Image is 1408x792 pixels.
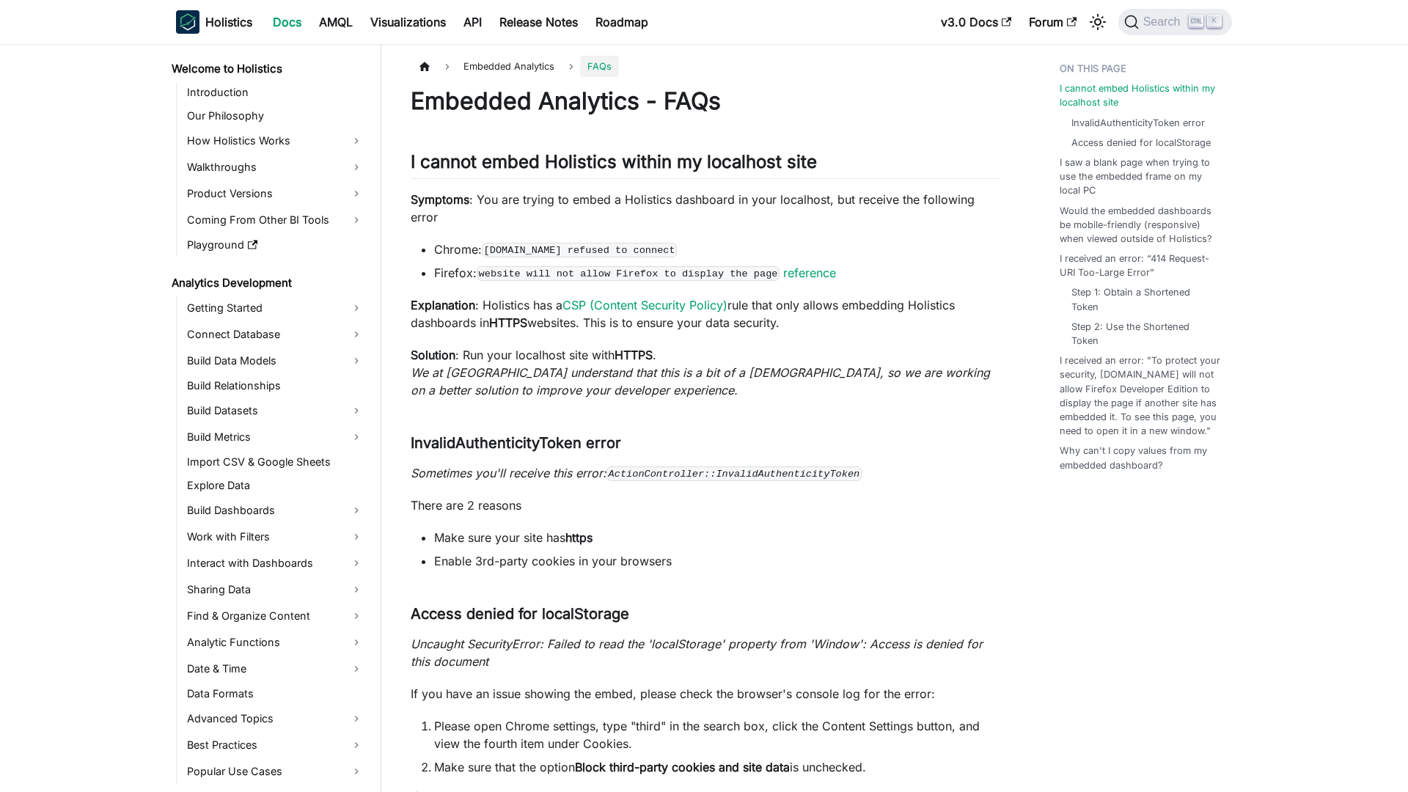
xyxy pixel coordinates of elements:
[580,56,619,77] span: FAQs
[183,129,368,153] a: How Holistics Works
[411,192,469,207] strong: Symptoms
[183,733,368,757] a: Best Practices
[411,434,1001,452] h3: InvalidAuthenticityToken error
[183,296,368,320] a: Getting Started
[1139,15,1189,29] span: Search
[575,760,790,774] strong: Block third-party cookies and site data
[183,82,368,103] a: Introduction
[411,56,439,77] a: Home page
[183,760,368,783] a: Popular Use Cases
[491,10,587,34] a: Release Notes
[606,466,862,481] code: ActionController::InvalidAuthenticityToken
[932,10,1020,34] a: v3.0 Docs
[434,552,1001,570] li: Enable 3rd-party cookies in your browsers
[411,191,1001,226] p: : You are trying to embed a Holistics dashboard in your localhost, but receive the following error
[1207,15,1222,28] kbd: K
[183,551,368,575] a: Interact with Dashboards
[183,604,368,628] a: Find & Organize Content
[1071,320,1217,348] a: Step 2: Use the Shortened Token
[1060,204,1223,246] a: Would the embedded dashboards be mobile-friendly (responsive) when viewed outside of Holistics?
[783,265,836,280] a: reference
[183,499,368,522] a: Build Dashboards
[482,243,677,257] code: [DOMAIN_NAME] refused to connect
[411,151,1001,179] h2: I cannot embed Holistics within my localhost site
[183,323,368,346] a: Connect Database
[434,264,1001,282] li: Firefox:
[615,348,653,362] strong: HTTPS
[411,87,1001,116] h1: Embedded Analytics - FAQs
[434,758,1001,776] li: Make sure that the option is unchecked.
[1071,285,1217,313] a: Step 1: Obtain a Shortened Token
[183,182,368,205] a: Product Versions
[167,59,368,79] a: Welcome to Holistics
[456,56,562,77] span: Embedded Analytics
[183,375,368,396] a: Build Relationships
[1060,81,1223,109] a: I cannot embed Holistics within my localhost site
[310,10,362,34] a: AMQL
[1086,10,1110,34] button: Switch between dark and light mode (currently light mode)
[183,631,368,654] a: Analytic Functions
[167,273,368,293] a: Analytics Development
[489,315,527,330] strong: HTTPS
[411,466,862,480] em: Sometimes you'll receive this error:
[183,707,368,730] a: Advanced Topics
[1060,155,1223,198] a: I saw a blank page when trying to use the embedded frame on my local PC
[1060,252,1223,279] a: I received an error: “414 Request-URI Too-Large Error”
[205,13,252,31] b: Holistics
[477,266,780,281] code: website will not allow Firefox to display the page
[183,208,368,232] a: Coming From Other BI Tools
[434,529,1001,546] li: Make sure your site has
[362,10,455,34] a: Visualizations
[411,298,475,312] strong: Explanation
[183,106,368,126] a: Our Philosophy
[1060,353,1223,438] a: I received an error: "To protect your security, [DOMAIN_NAME] will not allow Firefox Developer Ed...
[411,56,1001,77] nav: Breadcrumbs
[411,685,1001,703] p: If you have an issue showing the embed, please check the browser's console log for the error:
[565,530,593,545] strong: https
[411,296,1001,331] p: : Holistics has a rule that only allows embedding Holistics dashboards in websites. This is to en...
[183,657,368,681] a: Date & Time
[411,637,983,669] em: Uncaught SecurityError: Failed to read the 'localStorage' property from 'Window': Access is denie...
[183,525,368,549] a: Work with Filters
[183,475,368,496] a: Explore Data
[411,605,1001,623] h3: Access denied for localStorage
[411,346,1001,399] p: : Run your localhost site with .
[411,348,455,362] strong: Solution
[183,425,368,449] a: Build Metrics
[1118,9,1232,35] button: Search (Ctrl+K)
[1071,136,1211,150] a: Access denied for localStorage
[1060,444,1223,472] a: Why can't I copy values from my embedded dashboard?
[161,44,381,792] nav: Docs sidebar
[176,10,252,34] a: HolisticsHolistics
[264,10,310,34] a: Docs
[183,452,368,472] a: Import CSV & Google Sheets
[183,399,368,422] a: Build Datasets
[455,10,491,34] a: API
[411,365,990,397] em: We at [GEOGRAPHIC_DATA] understand that this is a bit of a [DEMOGRAPHIC_DATA], so we are working ...
[434,241,1001,258] li: Chrome:
[183,155,368,179] a: Walkthroughs
[587,10,657,34] a: Roadmap
[183,235,368,255] a: Playground
[434,717,1001,752] li: Please open Chrome settings, type "third" in the search box, click the Content Settings button, a...
[1071,116,1205,130] a: InvalidAuthenticityToken error
[411,496,1001,514] p: There are 2 reasons
[562,298,727,312] a: CSP (Content Security Policy)
[176,10,199,34] img: Holistics
[183,683,368,704] a: Data Formats
[1020,10,1085,34] a: Forum
[183,349,368,373] a: Build Data Models
[183,578,368,601] a: Sharing Data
